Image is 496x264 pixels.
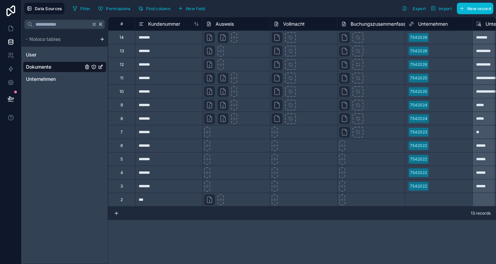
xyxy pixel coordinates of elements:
[148,21,180,27] span: Kundenummer
[95,3,133,14] button: Permissions
[410,62,427,68] div: 7542026
[410,75,427,81] div: 7542025
[119,35,124,40] div: 14
[216,21,234,27] span: Ausweis
[410,102,428,108] div: 7542024
[410,48,427,54] div: 7542026
[120,170,123,175] div: 4
[24,3,64,14] button: Data Sources
[454,3,493,14] a: New record
[413,6,426,11] span: Export
[283,21,305,27] span: Vollmacht
[399,3,428,14] button: Export
[471,211,491,216] span: 13 records
[410,116,428,122] div: 7542024
[410,34,427,41] div: 7542028
[467,6,491,11] span: New record
[120,157,123,162] div: 5
[186,6,205,11] span: New field
[106,6,130,11] span: Permissions
[35,6,62,11] span: Data Sources
[351,21,414,27] span: Buchungszusammenfassung
[410,89,427,95] div: 7542025
[80,6,91,11] span: Filter
[146,6,170,11] span: Find column
[428,3,454,14] button: Import
[120,129,123,135] div: 7
[120,102,123,108] div: 9
[120,184,123,189] div: 3
[120,143,123,148] div: 6
[410,129,427,135] div: 7542023
[120,116,123,121] div: 8
[113,21,130,26] div: #
[120,197,123,202] div: 2
[410,170,427,176] div: 7542022
[99,22,103,27] span: K
[439,6,452,11] span: Import
[120,62,124,67] div: 12
[175,3,208,14] button: New field
[120,75,123,81] div: 11
[418,21,448,27] span: Unternehmen
[410,143,427,149] div: 7542022
[457,3,493,14] button: New record
[410,183,427,189] div: 7542022
[119,89,124,94] div: 10
[410,156,427,162] div: 7542022
[70,3,93,14] button: Filter
[95,3,135,14] a: Permissions
[120,48,124,54] div: 13
[136,3,173,14] button: Find column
